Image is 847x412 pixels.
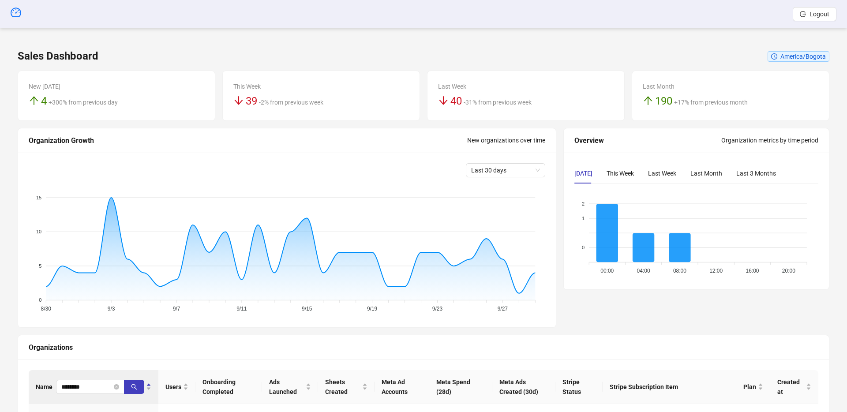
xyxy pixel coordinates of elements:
[158,370,195,404] th: Users
[710,268,723,274] tspan: 12:00
[233,95,244,106] span: arrow-down
[29,342,818,353] div: Organizations
[492,370,555,404] th: Meta Ads Created (30d)
[601,268,614,274] tspan: 00:00
[643,82,818,91] div: Last Month
[637,268,650,274] tspan: 04:00
[607,169,634,178] div: This Week
[574,169,592,178] div: [DATE]
[429,370,492,404] th: Meta Spend (28d)
[498,306,508,312] tspan: 9/27
[655,95,672,107] span: 190
[582,215,585,221] tspan: 1
[114,384,119,390] button: close-circle
[195,370,262,404] th: Onboarding Completed
[262,370,318,404] th: Ads Launched
[36,229,41,234] tspan: 10
[438,82,614,91] div: Last Week
[736,370,770,404] th: Plan
[467,137,545,144] span: New organizations over time
[810,11,829,18] span: Logout
[793,7,836,21] button: Logout
[690,169,722,178] div: Last Month
[39,297,41,303] tspan: 0
[582,201,585,206] tspan: 2
[269,377,304,397] span: Ads Launched
[29,95,39,106] span: arrow-up
[173,306,180,312] tspan: 9/7
[464,99,532,106] span: -31% from previous week
[438,95,449,106] span: arrow-down
[432,306,443,312] tspan: 9/23
[771,53,777,60] span: clock-circle
[643,95,653,106] span: arrow-up
[367,306,378,312] tspan: 9/19
[108,306,115,312] tspan: 9/3
[574,135,721,146] div: Overview
[18,49,98,64] h3: Sales Dashboard
[782,268,795,274] tspan: 20:00
[450,95,462,107] span: 40
[29,135,467,146] div: Organization Growth
[780,53,826,60] span: America/Bogota
[736,169,776,178] div: Last 3 Months
[246,95,257,107] span: 39
[648,169,676,178] div: Last Week
[302,306,312,312] tspan: 9/15
[41,95,47,107] span: 4
[770,370,818,404] th: Created at
[131,384,137,390] span: search
[471,164,540,177] span: Last 30 days
[375,370,430,404] th: Meta Ad Accounts
[29,82,204,91] div: New [DATE]
[236,306,247,312] tspan: 9/11
[39,263,41,268] tspan: 5
[603,370,737,404] th: Stripe Subscription Item
[555,370,603,404] th: Stripe Status
[746,268,759,274] tspan: 16:00
[259,99,323,106] span: -2% from previous week
[165,382,181,392] span: Users
[673,268,686,274] tspan: 08:00
[49,99,118,106] span: +300% from previous day
[11,7,21,18] span: dashboard
[318,370,375,404] th: Sheets Created
[41,306,52,312] tspan: 8/30
[325,377,360,397] span: Sheets Created
[124,380,144,394] button: search
[674,99,748,106] span: +17% from previous month
[582,245,585,250] tspan: 0
[721,137,818,144] span: Organization metrics by time period
[800,11,806,17] span: logout
[233,82,409,91] div: This Week
[743,382,756,392] span: Plan
[777,377,804,397] span: Created at
[36,195,41,200] tspan: 15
